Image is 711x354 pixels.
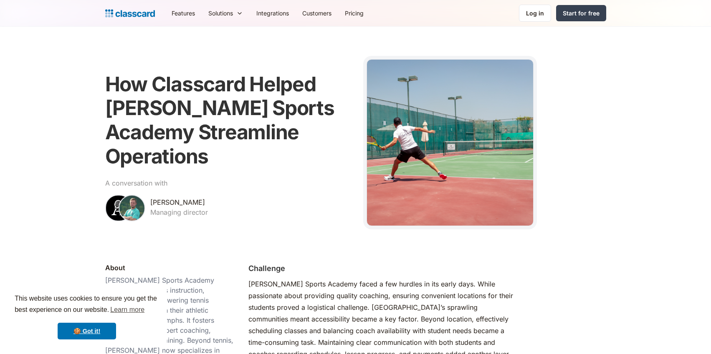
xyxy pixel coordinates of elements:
[15,294,159,316] span: This website uses cookies to ensure you get the best experience on our website.
[296,4,338,23] a: Customers
[58,323,116,339] a: dismiss cookie message
[526,9,544,18] div: Log in
[109,304,146,316] a: learn more about cookies
[150,197,205,207] div: [PERSON_NAME]
[248,263,285,274] h2: Challenge
[208,9,233,18] div: Solutions
[563,9,600,18] div: Start for free
[338,4,370,23] a: Pricing
[165,4,202,23] a: Features
[105,178,167,188] div: A conversation with
[150,207,208,217] div: Managing director
[250,4,296,23] a: Integrations
[105,8,155,19] a: home
[556,5,606,21] a: Start for free
[7,286,167,347] div: cookieconsent
[202,4,250,23] div: Solutions
[105,263,125,273] div: About
[105,72,353,168] h1: How Classcard Helped [PERSON_NAME] Sports Academy Streamline Operations
[519,5,551,22] a: Log in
